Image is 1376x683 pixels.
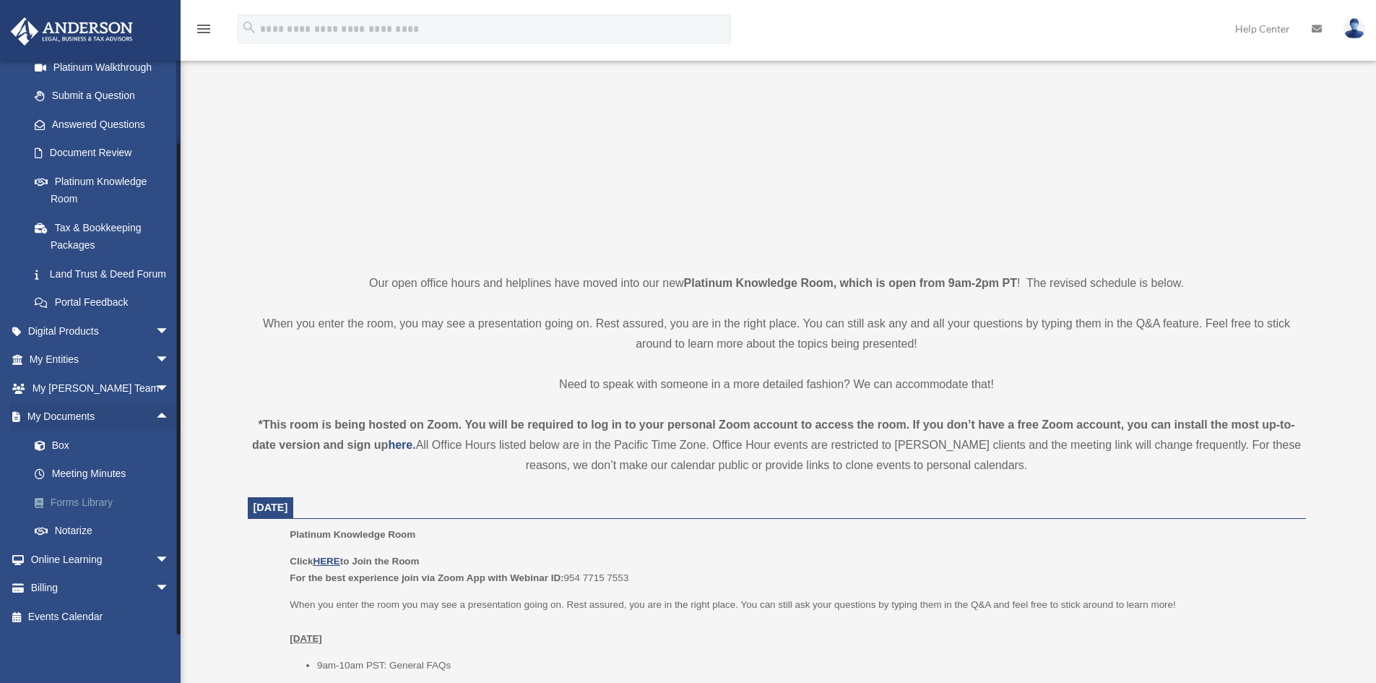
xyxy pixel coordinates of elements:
a: Tax & Bookkeeping Packages [20,213,191,259]
a: My [PERSON_NAME] Teamarrow_drop_down [10,374,191,403]
span: arrow_drop_down [155,374,184,403]
a: Box [20,431,191,460]
span: Platinum Knowledge Room [290,529,415,540]
a: Notarize [20,517,191,546]
strong: . [412,439,415,451]
a: here [388,439,412,451]
span: arrow_drop_down [155,574,184,603]
a: Platinum Knowledge Room [20,167,184,213]
li: 9am-10am PST: General FAQs [317,657,1296,674]
p: Our open office hours and helplines have moved into our new ! The revised schedule is below. [248,273,1306,293]
i: search [241,20,257,35]
a: My Documentsarrow_drop_up [10,403,191,431]
a: Meeting Minutes [20,460,191,489]
strong: *This room is being hosted on Zoom. You will be required to log in to your personal Zoom account ... [252,418,1295,451]
p: When you enter the room, you may see a presentation going on. Rest assured, you are in the right ... [248,314,1306,354]
span: arrow_drop_down [155,317,184,346]
a: Portal Feedback [20,288,191,317]
b: Click to Join the Room [290,556,419,567]
a: HERE [313,556,339,567]
i: menu [195,20,212,38]
p: Need to speak with someone in a more detailed fashion? We can accommodate that! [248,374,1306,395]
img: User Pic [1343,18,1365,39]
span: arrow_drop_down [155,545,184,575]
a: Submit a Question [20,82,191,111]
a: Forms Library [20,488,191,517]
iframe: 231110_Toby_KnowledgeRoom [560,2,993,246]
a: Online Learningarrow_drop_down [10,545,191,574]
a: Events Calendar [10,602,191,631]
span: [DATE] [254,502,288,513]
span: arrow_drop_down [155,345,184,375]
a: Document Review [20,139,191,168]
span: arrow_drop_up [155,403,184,432]
p: 954 7715 7553 [290,553,1295,587]
div: All Office Hours listed below are in the Pacific Time Zone. Office Hour events are restricted to ... [248,415,1306,476]
a: Answered Questions [20,110,191,139]
a: My Entitiesarrow_drop_down [10,345,191,374]
a: Digital Productsarrow_drop_down [10,317,191,345]
b: For the best experience join via Zoom App with Webinar ID: [290,572,563,583]
u: [DATE] [290,633,322,644]
a: Land Trust & Deed Forum [20,259,191,288]
a: Platinum Walkthrough [20,53,191,82]
p: When you enter the room you may see a presentation going on. Rest assured, you are in the right p... [290,596,1295,648]
a: menu [195,25,212,38]
a: Billingarrow_drop_down [10,574,191,603]
strong: Platinum Knowledge Room, which is open from 9am-2pm PT [684,277,1017,289]
img: Anderson Advisors Platinum Portal [7,17,137,46]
